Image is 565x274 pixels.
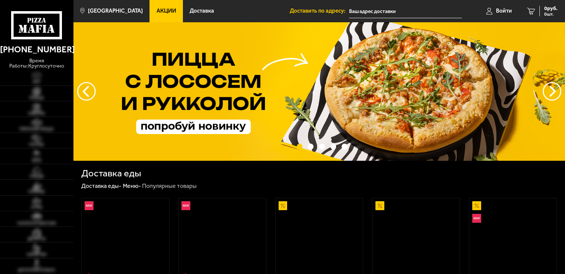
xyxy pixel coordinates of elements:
[342,144,347,149] button: точки переключения
[319,144,325,149] button: точки переключения
[81,182,121,189] a: Доставка еды-
[331,144,336,149] button: точки переключения
[496,8,512,14] span: Войти
[543,82,561,101] button: предыдущий
[297,144,302,149] button: точки переключения
[142,182,197,190] div: Популярные товары
[472,214,481,223] img: Новинка
[81,169,141,178] h1: Доставка еды
[190,8,214,14] span: Доставка
[181,201,190,210] img: Новинка
[88,8,143,14] span: [GEOGRAPHIC_DATA]
[157,8,176,14] span: Акции
[123,182,141,189] a: Меню-
[375,201,384,210] img: Акционный
[308,144,313,149] button: точки переключения
[544,6,558,11] span: 0 руб.
[349,4,462,18] input: Ваш адрес доставки
[85,201,93,210] img: Новинка
[279,201,288,210] img: Акционный
[77,82,96,101] button: следующий
[544,12,558,16] span: 0 шт.
[472,201,481,210] img: Акционный
[290,8,349,14] span: Доставить по адресу:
